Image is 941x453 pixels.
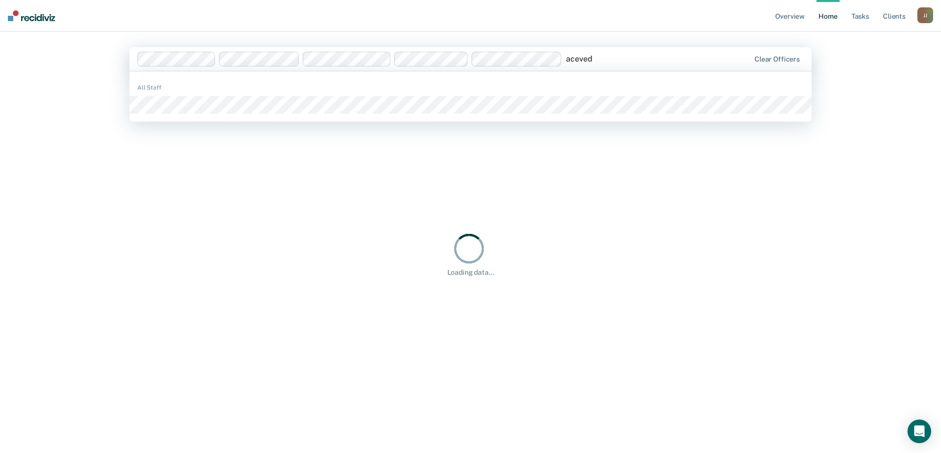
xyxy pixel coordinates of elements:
div: All Staff [129,83,812,92]
div: J J [917,7,933,23]
div: Clear officers [754,55,800,64]
button: JJ [917,7,933,23]
img: Recidiviz [8,10,55,21]
div: Open Intercom Messenger [908,420,931,443]
div: Loading data... [447,268,494,277]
